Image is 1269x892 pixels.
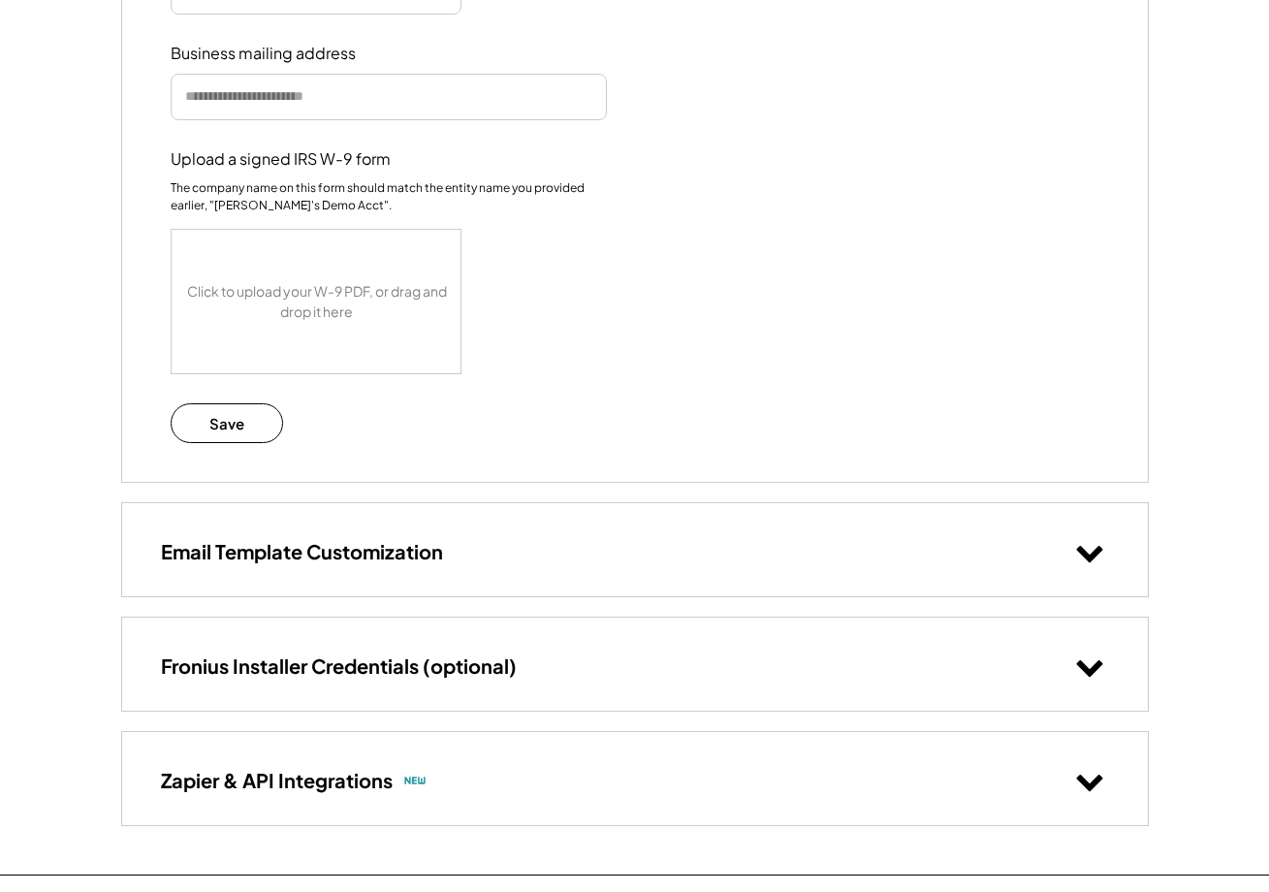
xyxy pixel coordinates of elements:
div: The company name on this form should match the entity name you provided earlier, "[PERSON_NAME]'s... [171,179,607,214]
button: Save [171,403,284,443]
div: Business mailing address [171,44,365,64]
h3: Email Template Customization [161,539,443,564]
div: Upload a signed IRS W-9 form [171,149,391,170]
h3: Zapier & API Integrations [161,768,393,793]
h3: Fronius Installer Credentials (optional) [161,653,517,679]
div: Click to upload your W-9 PDF, or drag and drop it here [172,230,462,373]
